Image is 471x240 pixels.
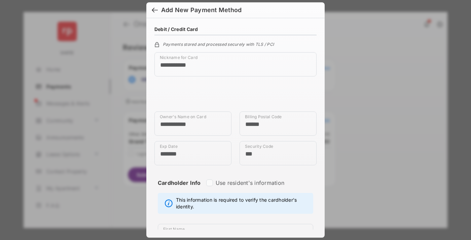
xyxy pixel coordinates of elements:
strong: Cardholder Info [158,179,201,198]
div: Add New Payment Method [161,6,242,14]
span: This information is required to verify the cardholder's identity. [176,197,310,210]
h4: Debit / Credit Card [154,26,198,32]
iframe: Credit card field [154,82,317,111]
div: Payments stored and processed securely with TLS / PCI [154,41,317,47]
label: Use resident's information [216,179,284,186]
